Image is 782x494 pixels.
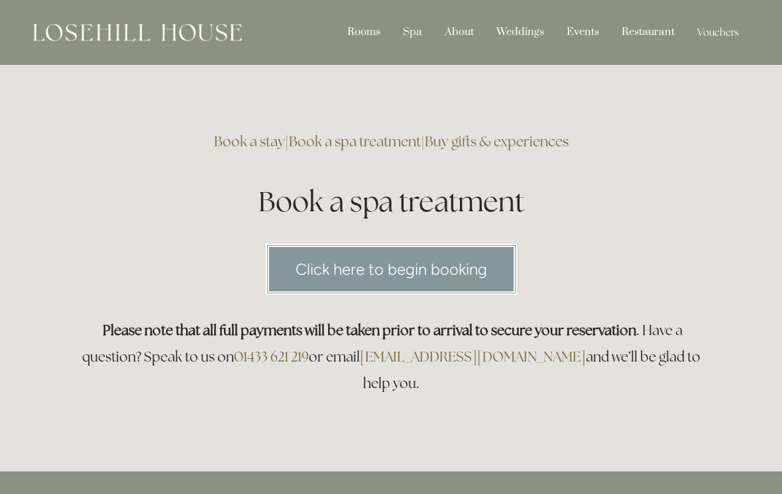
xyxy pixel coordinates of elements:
[393,20,432,45] div: Spa
[214,132,285,150] a: Book a stay
[103,321,636,339] strong: Please note that all full payments will be taken prior to arrival to secure your reservation
[435,20,484,45] div: About
[266,244,517,295] a: Click here to begin booking
[74,128,708,155] h3: | |
[74,317,708,397] h3: . Have a question? Speak to us on or email and we’ll be glad to help you.
[33,24,242,41] img: Losehill House
[74,182,708,221] h1: Book a spa treatment
[360,348,586,366] a: [EMAIL_ADDRESS][DOMAIN_NAME]
[425,132,569,150] a: Buy gifts & experiences
[557,20,609,45] div: Events
[337,20,390,45] div: Rooms
[234,348,309,366] a: 01433 621 219
[612,20,685,45] div: Restaurant
[289,132,421,150] a: Book a spa treatment
[687,20,749,45] a: Vouchers
[486,20,554,45] div: Weddings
